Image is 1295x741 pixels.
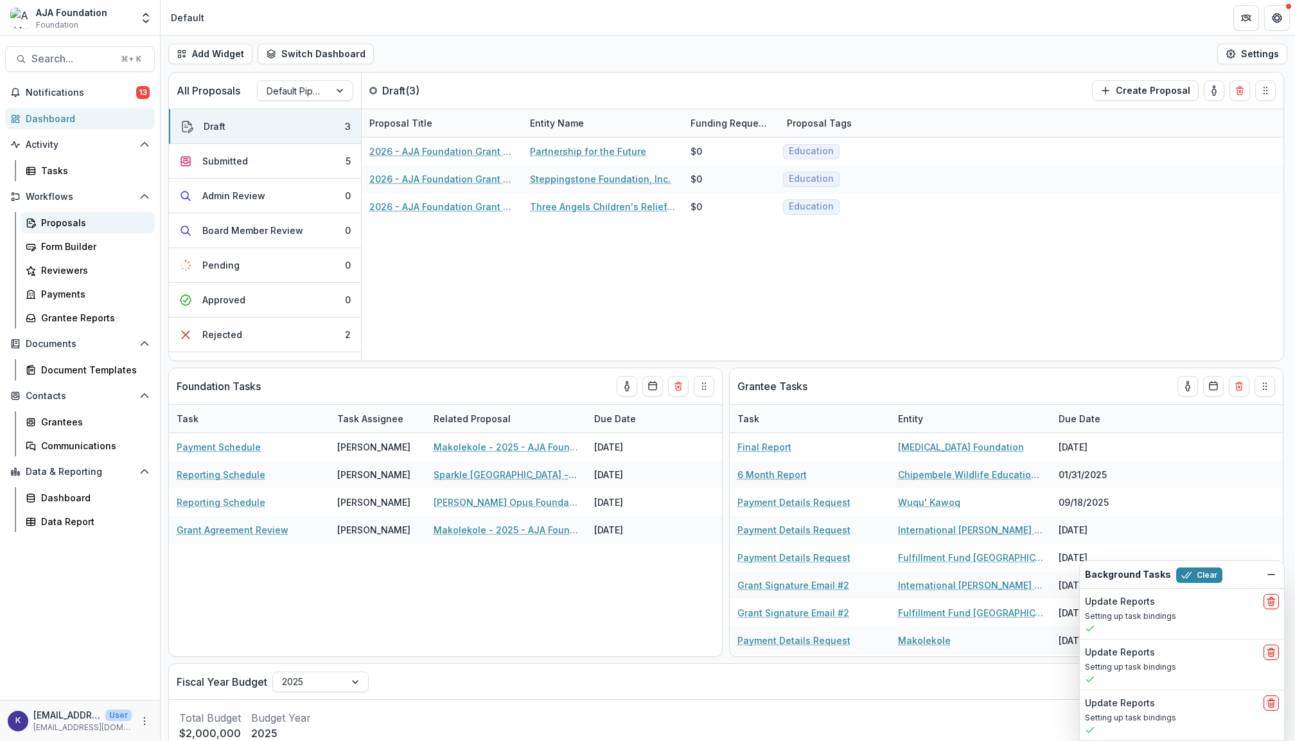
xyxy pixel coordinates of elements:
div: Due Date [586,405,683,433]
div: Task Assignee [330,405,426,433]
a: Makolekole [898,634,951,647]
a: Partnership for the Future [530,145,646,158]
button: Add Widget [168,44,252,64]
div: Task [730,405,890,433]
div: Draft [204,120,225,133]
h2: Update Reports [1085,596,1155,607]
p: User [105,710,132,721]
a: Payment Details Request [737,495,850,509]
p: Total Budget [179,710,241,726]
div: Proposal Title [362,109,522,137]
a: Payment Details Request [737,551,850,564]
a: Payment Details Request [737,634,850,647]
div: Tasks [41,164,145,177]
div: Entity Name [522,116,592,130]
div: Grantees [41,415,145,429]
p: Setting up task bindings [1085,712,1279,724]
a: Communications [21,435,155,456]
a: Document Templates [21,359,155,380]
p: Foundation Tasks [177,379,261,394]
div: Proposals [41,216,145,229]
button: toggle-assigned-to-me [617,376,637,397]
a: Reporting Schedule [177,468,265,481]
a: Data Report [21,511,155,532]
div: $0 [691,145,702,158]
button: Switch Dashboard [258,44,374,64]
span: Search... [31,53,113,65]
button: Open Contacts [5,386,155,406]
div: [DATE] [1051,516,1147,544]
div: Due Date [1051,405,1147,433]
div: Task Assignee [330,412,411,425]
button: delete [1264,695,1279,711]
a: Tasks [21,160,155,181]
span: Education [789,201,834,212]
p: Setting up task bindings [1085,611,1279,622]
span: Education [789,174,834,184]
div: 0 [345,224,351,237]
div: Related Proposal [426,405,586,433]
a: Fulfillment Fund [GEOGRAPHIC_DATA] [898,551,1043,564]
h2: Update Reports [1085,698,1155,709]
p: $2,000,000 [179,726,241,741]
a: Makolekole - 2025 - AJA Foundation Grant Application [434,523,579,537]
h2: Update Reports [1085,647,1155,658]
div: Task [169,405,330,433]
img: AJA Foundation [10,8,31,28]
div: Proposal Tags [779,116,859,130]
span: Education [789,146,834,157]
div: [PERSON_NAME] [337,523,410,537]
div: Task [169,412,206,425]
button: Delete card [668,376,689,397]
p: All Proposals [177,83,240,98]
p: Grantee Tasks [737,379,807,394]
div: 0 [345,189,351,202]
div: Default [171,11,204,24]
button: Settings [1217,44,1287,64]
div: Entity Name [522,109,683,137]
button: toggle-assigned-to-me [1204,80,1224,101]
div: Due Date [586,412,644,425]
div: Admin Review [202,189,265,202]
div: Entity [890,412,931,425]
a: Sparkle [GEOGRAPHIC_DATA] - 2025 - AJA Foundation Grant Application [434,468,579,481]
button: Pending0 [169,248,361,283]
div: 5 [346,154,351,168]
button: Drag [694,376,714,397]
div: Rejected [202,328,242,341]
div: kjarrett@ajafoundation.org [15,717,21,725]
a: 2026 - AJA Foundation Grant Application [369,200,515,213]
button: Calendar [642,376,663,397]
div: Data Report [41,515,145,528]
button: Partners [1233,5,1259,31]
div: Task [730,412,767,425]
div: [DATE] [1051,433,1147,461]
p: Fiscal Year Budget [177,674,267,690]
nav: breadcrumb [166,8,209,27]
div: Related Proposal [426,412,518,425]
button: Delete card [1229,80,1250,101]
a: Grantees [21,411,155,433]
p: Setting up task bindings [1085,661,1279,673]
span: Foundation [36,19,78,31]
a: Final Report [737,440,791,454]
div: Funding Requested [683,116,779,130]
div: Funding Requested [683,109,779,137]
button: delete [1264,594,1279,609]
div: Due Date [1051,412,1108,425]
a: Dashboard [5,108,155,129]
div: 0 [345,258,351,272]
a: Grant Agreement Review [177,523,288,537]
div: [DATE] [1051,571,1147,599]
div: Proposal Tags [779,109,940,137]
a: Three Angels Children's Relief, Inc. [530,200,675,213]
a: 6 Month Report [737,468,807,481]
button: Open entity switcher [137,5,155,31]
button: Delete card [1229,376,1249,397]
a: Grant Signature Email #2 [737,578,849,592]
div: [DATE] [586,516,683,544]
button: Rejected2 [169,317,361,352]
